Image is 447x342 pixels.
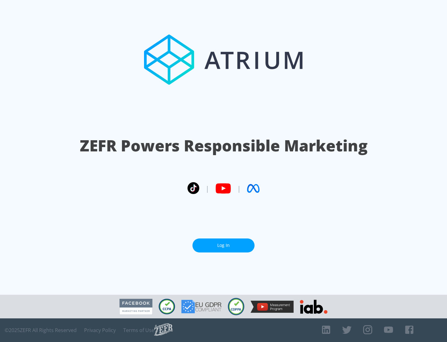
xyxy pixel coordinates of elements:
img: Facebook Marketing Partner [120,299,152,315]
span: | [205,184,209,193]
img: CCPA Compliant [159,299,175,314]
img: GDPR Compliant [181,300,222,313]
img: YouTube Measurement Program [251,301,294,313]
img: IAB [300,300,327,314]
h1: ZEFR Powers Responsible Marketing [80,135,368,156]
span: © 2025 ZEFR All Rights Reserved [5,327,77,333]
a: Log In [192,238,255,252]
span: | [237,184,241,193]
img: COPPA Compliant [228,298,244,315]
a: Terms of Use [123,327,154,333]
a: Privacy Policy [84,327,116,333]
